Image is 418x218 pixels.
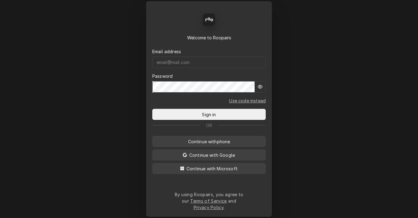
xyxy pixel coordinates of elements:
button: Sign in [152,109,266,120]
span: Continue with Microsoft [185,165,239,172]
a: Privacy Policy [194,205,223,210]
button: Continue with Microsoft [152,163,266,174]
a: Terms of Service [190,198,227,204]
div: By using Roopairs, you agree to our and . [174,191,244,211]
div: Or [152,122,266,129]
a: Go to Email and code form [229,97,266,104]
label: Email address [152,48,181,55]
label: Password [152,73,173,79]
span: Continue with phone [187,138,232,145]
input: email@mail.com [152,57,266,68]
button: Continue with Google [152,149,266,161]
div: Welcome to Roopairs [152,34,266,41]
button: Continue withphone [152,136,266,147]
span: Continue with Google [188,152,236,158]
span: Sign in [201,111,217,118]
